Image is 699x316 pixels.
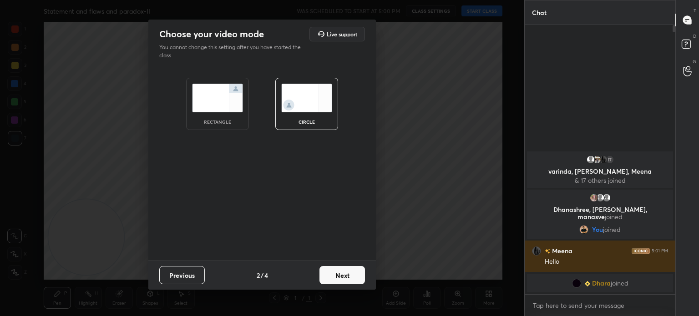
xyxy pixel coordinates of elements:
[596,193,605,202] img: default.png
[319,266,365,284] button: Next
[545,249,550,254] img: no-rating-badge.077c3623.svg
[532,246,541,256] img: 39eed9b293154ec481c5576952b61f33.jpg
[693,33,696,40] p: D
[281,84,332,112] img: circleScreenIcon.acc0effb.svg
[532,206,668,221] p: Dhanashree, [PERSON_NAME], manasve
[585,281,590,286] img: Learner_Badge_beginner_1_8b307cf2a0.svg
[592,280,611,287] span: Dhara
[532,177,668,184] p: & 17 others joined
[589,193,598,202] img: 791056f25b3048b3b382163fa1b26011.jpg
[694,7,696,14] p: T
[159,266,205,284] button: Previous
[289,120,325,124] div: circle
[261,271,263,280] h4: /
[592,226,603,233] span: You
[572,279,581,288] img: 4020ce624428497aa055f26df374da9f.jpg
[652,248,668,254] div: 5:01 PM
[159,43,307,60] p: You cannot change this setting after you have started the class
[693,58,696,65] p: G
[192,84,243,112] img: normalScreenIcon.ae25ed63.svg
[545,257,668,266] div: Hello
[593,155,602,164] img: 423326c9e19049979fb3a1b041a81b46.jpg
[264,271,268,280] h4: 4
[611,280,628,287] span: joined
[532,168,668,175] p: varinda, [PERSON_NAME], Meena
[605,155,614,164] div: 17
[602,193,611,202] img: default.png
[257,271,260,280] h4: 2
[599,155,608,164] img: 39eed9b293154ec481c5576952b61f33.jpg
[632,248,650,254] img: iconic-dark.1390631f.png
[199,120,236,124] div: rectangle
[579,225,588,234] img: 4b40390f03df4bc2a901db19e4fe98f0.jpg
[586,155,595,164] img: default.png
[550,246,572,256] h6: Meena
[525,150,675,294] div: grid
[159,28,264,40] h2: Choose your video mode
[327,31,357,37] h5: Live support
[605,212,623,221] span: joined
[525,0,554,25] p: Chat
[603,226,621,233] span: joined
